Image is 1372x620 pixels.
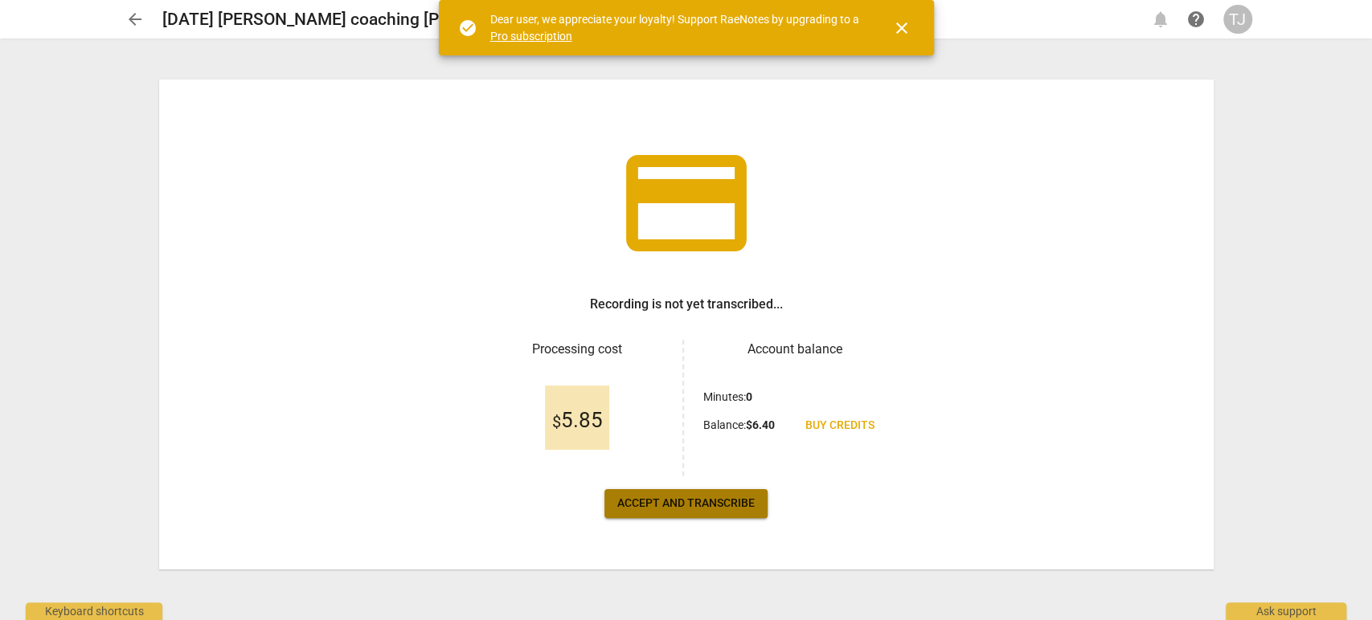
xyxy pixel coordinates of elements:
[883,9,921,47] button: Close
[1223,5,1252,34] button: TJ
[746,418,775,431] b: $ 6.40
[1182,5,1210,34] a: Help
[703,340,887,359] h3: Account balance
[614,131,759,275] span: credit_card
[590,295,783,314] h3: Recording is not yet transcribed...
[162,10,552,30] h2: [DATE] [PERSON_NAME] coaching [PERSON_NAME]
[617,496,755,512] span: Accept and transcribe
[490,11,863,44] div: Dear user, we appreciate your loyalty! Support RaeNotes by upgrading to a
[746,390,752,403] b: 0
[125,10,145,29] span: arrow_back
[490,30,572,43] a: Pro subscription
[805,418,874,434] span: Buy credits
[703,417,775,434] p: Balance :
[26,602,162,620] div: Keyboard shortcuts
[552,409,603,433] span: 5.85
[458,18,477,38] span: check_circle
[552,412,561,431] span: $
[604,489,768,518] button: Accept and transcribe
[792,411,887,440] a: Buy credits
[1226,602,1346,620] div: Ask support
[892,18,911,38] span: close
[703,389,752,406] p: Minutes :
[1186,10,1206,29] span: help
[485,340,670,359] h3: Processing cost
